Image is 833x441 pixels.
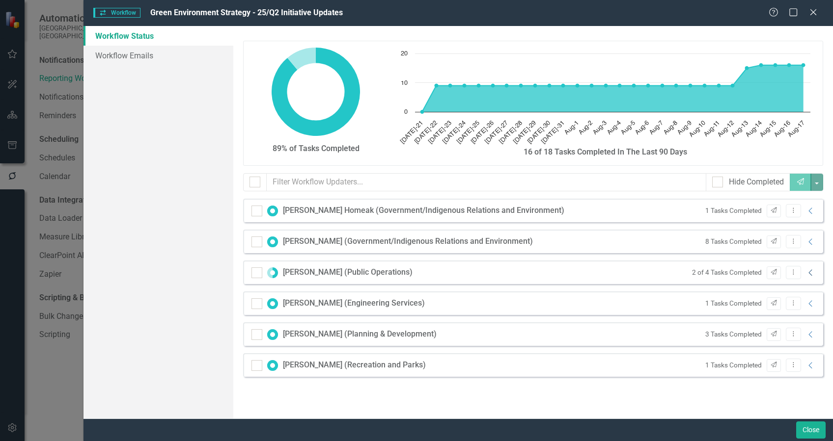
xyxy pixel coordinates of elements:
path: Jul-31, 9. Tasks Completed. [561,83,565,87]
path: Jul-27, 9. Tasks Completed. [504,83,508,87]
text: Aug-6 [634,120,650,136]
text: Aug-5 [620,120,636,136]
text: [DATE]-23 [427,120,453,145]
text: Aug-10 [688,120,707,138]
path: Aug-10, 9. Tasks Completed. [702,83,706,87]
small: 3 Tasks Completed [705,330,762,339]
small: 8 Tasks Completed [705,237,762,246]
text: Aug-8 [662,120,678,136]
small: 1 Tasks Completed [705,361,762,370]
div: [PERSON_NAME] (Public Operations) [283,267,413,278]
path: Jul-26, 9. Tasks Completed. [491,83,495,87]
path: Aug-13, 15. Tasks Completed. [745,66,749,70]
div: [PERSON_NAME] Homeak (Government/Indigenous Relations and Environment) [283,205,564,216]
button: Close [796,421,826,439]
path: Jul-24, 9. Tasks Completed. [462,83,466,87]
path: Aug-1, 9. Tasks Completed. [575,83,579,87]
div: [PERSON_NAME] (Engineering Services) [283,298,425,309]
text: [DATE]-31 [540,120,566,145]
span: Green Environment Strategy - 25/Q2 Initiative Updates [150,8,343,17]
text: [DATE]-30 [526,120,552,145]
strong: 89% of Tasks Completed [273,144,360,153]
text: Aug-3 [591,120,608,136]
text: [DATE]-21 [399,120,424,145]
path: Aug-9, 9. Tasks Completed. [688,83,692,87]
path: Jul-28, 9. Tasks Completed. [519,83,523,87]
path: Aug-2, 9. Tasks Completed. [589,83,593,87]
a: Workflow Emails [83,46,233,65]
path: Aug-5, 9. Tasks Completed. [632,83,636,87]
small: 1 Tasks Completed [705,206,762,215]
path: Jul-29, 9. Tasks Completed. [533,83,537,87]
text: [DATE]-29 [512,120,537,145]
div: [PERSON_NAME] (Government/Indigenous Relations and Environment) [283,236,533,247]
path: Aug-17, 16. Tasks Completed. [801,63,805,67]
text: [DATE]-24 [442,120,467,145]
text: Aug-15 [759,120,777,138]
input: Filter Workflow Updaters... [266,173,706,191]
text: Aug-4 [606,120,622,136]
path: Jul-22, 9. Tasks Completed. [434,83,438,87]
path: Aug-16, 16. Tasks Completed. [787,63,791,67]
path: Jul-30, 9. Tasks Completed. [547,83,551,87]
text: [DATE]-26 [470,120,495,145]
text: 10 [401,80,408,86]
div: [PERSON_NAME] (Planning & Development) [283,329,437,340]
text: Aug-13 [730,120,749,138]
text: Aug-16 [773,120,791,138]
text: Aug-14 [745,120,763,138]
strong: 16 of 18 Tasks Completed In The Last 90 Days [524,147,687,156]
path: Aug-7, 9. Tasks Completed. [660,83,664,87]
a: Workflow Status [83,26,233,46]
path: Aug-12, 9. Tasks Completed. [730,83,734,87]
text: 20 [401,51,408,57]
svg: Interactive chart [396,49,815,147]
text: [DATE]-28 [498,120,524,145]
small: 2 of 4 Tasks Completed [692,268,762,277]
path: Aug-15, 16. Tasks Completed. [773,63,777,67]
div: [PERSON_NAME] (Recreation and Parks) [283,360,426,371]
path: Aug-3, 9. Tasks Completed. [604,83,608,87]
text: [DATE]-27 [484,120,509,145]
text: Aug-9 [676,120,693,136]
text: Aug-12 [716,120,735,138]
path: Aug-8, 9. Tasks Completed. [674,83,678,87]
text: [DATE]-25 [455,120,481,145]
text: Aug-11 [702,120,721,138]
text: [DATE]-22 [413,120,439,145]
path: Aug-6, 9. Tasks Completed. [646,83,650,87]
path: Jul-25, 9. Tasks Completed. [476,83,480,87]
text: Aug-1 [563,120,580,136]
div: Workflow Status [243,41,823,384]
path: Aug-14, 16. Tasks Completed. [759,63,763,67]
div: Chart. Highcharts interactive chart. [396,49,815,147]
text: Aug-7 [648,120,664,136]
text: 0 [404,109,408,115]
path: Jul-21, 0. Tasks Completed. [420,110,424,114]
text: Aug-17 [787,120,805,138]
span: Workflow [93,8,140,18]
path: Jul-23, 9. Tasks Completed. [448,83,452,87]
small: 1 Tasks Completed [705,299,762,308]
path: Aug-11, 9. Tasks Completed. [717,83,721,87]
div: Hide Completed [729,177,784,188]
path: Aug-4, 9. Tasks Completed. [617,83,621,87]
text: Aug-2 [578,120,594,136]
